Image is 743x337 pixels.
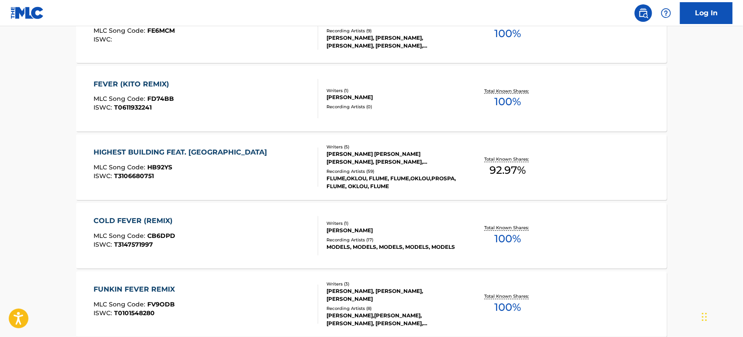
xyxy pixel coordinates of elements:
span: 100 % [494,300,521,316]
div: Recording Artists ( 0 ) [326,104,458,110]
span: MLC Song Code : [94,301,148,309]
div: FEVER (KITO REMIX) [94,79,174,89]
span: MLC Song Code : [94,27,148,34]
div: [PERSON_NAME], [PERSON_NAME], [PERSON_NAME] [326,288,458,303]
div: [PERSON_NAME] [PERSON_NAME] [PERSON_NAME], [PERSON_NAME], [PERSON_NAME], [PERSON_NAME] MANIERKA-[... [326,151,458,166]
div: Recording Artists ( 17 ) [326,237,458,244]
span: ISWC : [94,309,115,317]
span: ISWC : [94,172,115,180]
span: FE6MCM [148,27,175,34]
div: Recording Artists ( 9 ) [326,28,458,34]
a: HIGHEST BUILDING FEAT. [GEOGRAPHIC_DATA]MLC Song Code:HB92YSISWC:T3106680751Writers (5)[PERSON_NA... [76,134,667,200]
span: T3147571997 [115,241,153,249]
div: Drag [702,304,707,330]
span: ISWC : [94,104,115,112]
span: MLC Song Code : [94,232,148,240]
div: MODELS, MODELS, MODELS, MODELS, MODELS [326,244,458,251]
span: CB6DPD [148,232,176,240]
a: Log In [680,2,733,24]
div: Writers ( 5 ) [326,144,458,151]
div: Writers ( 1 ) [326,87,458,94]
p: Total Known Shares: [484,293,531,300]
div: Help [657,4,675,22]
img: help [661,8,671,18]
span: 100 % [494,26,521,41]
a: FUNKIN FEVER REMIXMLC Song Code:FV9ODBISWC:T0101548280Writers (3)[PERSON_NAME], [PERSON_NAME], [P... [76,272,667,337]
div: [PERSON_NAME],[PERSON_NAME],[PERSON_NAME], [PERSON_NAME], [PERSON_NAME], [PERSON_NAME], [PERSON_N... [326,312,458,328]
img: MLC Logo [10,7,44,19]
span: T0101548280 [115,309,155,317]
p: Total Known Shares: [484,88,531,94]
div: HIGHEST BUILDING FEAT. [GEOGRAPHIC_DATA] [94,148,272,158]
a: FEVER (KITO REMIX)MLC Song Code:FD74BBISWC:T0611932241Writers (1)[PERSON_NAME]Recording Artists (... [76,66,667,131]
div: FLUME,OKLOU, FLUME, FLUME,OKLOU,PROSPA, FLUME, OKLOU, FLUME [326,175,458,191]
span: 100 % [494,231,521,247]
span: ISWC : [94,35,115,43]
div: [PERSON_NAME] [326,227,458,235]
a: COLD FEVER (REMIX)MLC Song Code:CB6DPDISWC:T3147571997Writers (1)[PERSON_NAME]Recording Artists (... [76,203,667,268]
span: 92.97 % [490,163,526,179]
span: T3106680751 [115,172,154,180]
span: MLC Song Code : [94,95,148,103]
div: COLD FEVER (REMIX) [94,216,177,227]
span: FV9ODB [148,301,175,309]
a: Public Search [635,4,652,22]
img: search [638,8,649,18]
div: Recording Artists ( 59 ) [326,168,458,175]
div: [PERSON_NAME], [PERSON_NAME], [PERSON_NAME], [PERSON_NAME], [PERSON_NAME] [326,34,458,50]
p: Total Known Shares: [484,156,531,163]
span: FD74BB [148,95,174,103]
span: 100 % [494,94,521,110]
div: [PERSON_NAME] [326,94,458,102]
span: ISWC : [94,241,115,249]
span: MLC Song Code : [94,164,148,172]
div: Writers ( 1 ) [326,220,458,227]
span: T0611932241 [115,104,152,112]
div: Writers ( 3 ) [326,281,458,288]
p: Total Known Shares: [484,225,531,231]
iframe: Chat Widget [699,295,743,337]
div: Recording Artists ( 8 ) [326,306,458,312]
span: HB92YS [148,164,173,172]
div: FUNKIN FEVER REMIX [94,285,180,295]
